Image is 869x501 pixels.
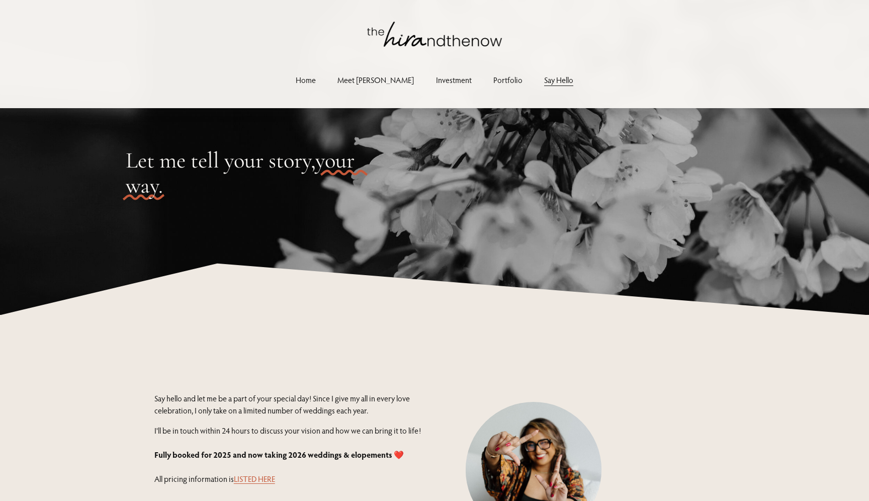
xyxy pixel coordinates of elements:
[493,73,523,87] a: Portfolio
[154,425,432,485] p: I'll be in touch within 24 hours to discuss your vision and how we can bring it to life! All pric...
[296,73,316,87] a: Home
[154,449,404,460] strong: Fully booked for 2025 and now taking 2026 weddings & elopements ❤️
[154,392,432,416] p: Say hello and let me be a part of your special day! Since I give my all in every love celebration...
[234,474,275,484] a: LISTED HERE
[126,148,375,199] h2: Let me tell your story .
[311,147,315,174] span: ,
[367,22,502,47] img: thehirandthenow
[126,147,360,199] span: your way
[436,73,472,87] a: Investment
[544,73,573,87] a: Say Hello
[337,73,414,87] a: Meet [PERSON_NAME]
